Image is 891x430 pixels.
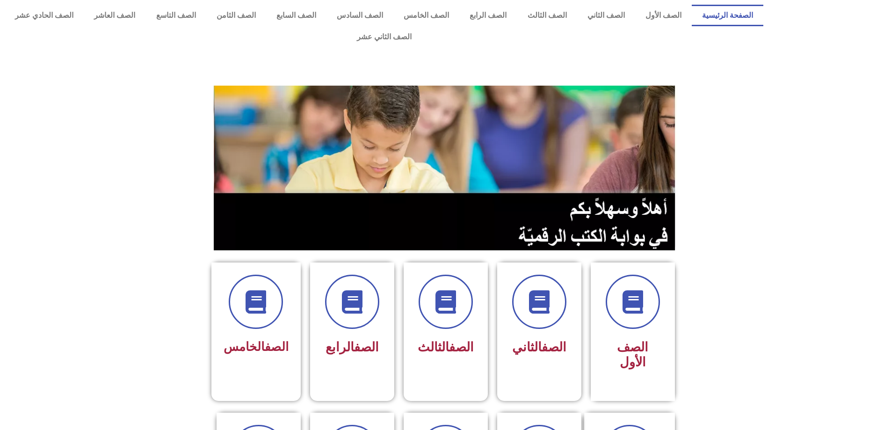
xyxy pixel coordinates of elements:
a: الصف [542,340,566,355]
span: الخامس [224,340,289,354]
a: الصف الأول [635,5,692,26]
a: الصف الخامس [393,5,459,26]
a: الصف الثاني [577,5,635,26]
a: الصف التاسع [145,5,206,26]
span: الرابع [326,340,379,355]
a: الصف [449,340,474,355]
a: الصف الحادي عشر [5,5,84,26]
a: الصف الرابع [459,5,517,26]
a: الصفحة الرئيسية [692,5,763,26]
a: الصف السادس [326,5,393,26]
span: الثاني [512,340,566,355]
a: الصف العاشر [84,5,145,26]
a: الصف [265,340,289,354]
span: الصف الأول [617,340,648,370]
a: الصف [354,340,379,355]
span: الثالث [418,340,474,355]
a: الصف الثامن [206,5,266,26]
a: الصف الثالث [517,5,577,26]
a: الصف الثاني عشر [5,26,763,48]
a: الصف السابع [266,5,326,26]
